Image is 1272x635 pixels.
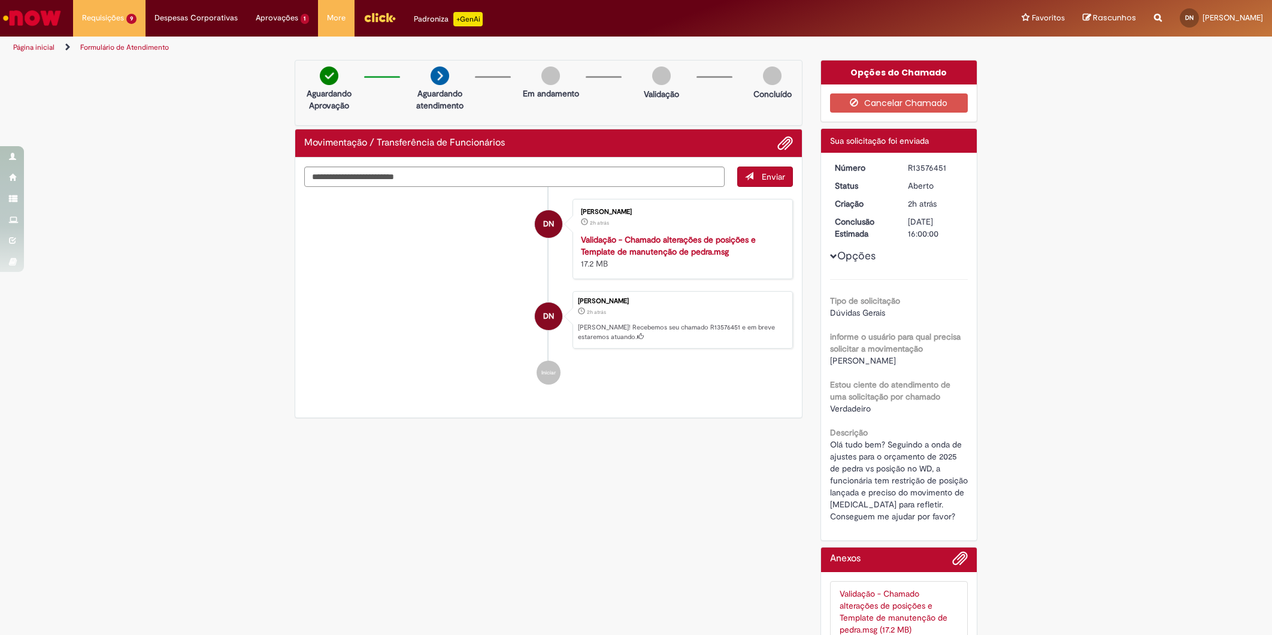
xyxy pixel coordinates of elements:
[453,12,483,26] p: +GenAi
[1032,12,1065,24] span: Favoritos
[830,439,970,522] span: Olá tudo bem? Seguindo a onda de ajustes para o orçamento de 2025 de pedra vs posição no WD, a fu...
[763,66,782,85] img: img-circle-grey.png
[908,216,964,240] div: [DATE] 16:00:00
[581,208,780,216] div: [PERSON_NAME]
[431,66,449,85] img: arrow-next.png
[411,87,469,111] p: Aguardando atendimento
[301,14,310,24] span: 1
[304,187,793,397] ul: Histórico de tíquete
[908,198,937,209] time: 29/09/2025 12:06:49
[304,167,725,187] textarea: Digite sua mensagem aqui...
[300,87,358,111] p: Aguardando Aprovação
[587,309,606,316] span: 2h atrás
[256,12,298,24] span: Aprovações
[737,167,793,187] button: Enviar
[9,37,839,59] ul: Trilhas de página
[830,355,896,366] span: [PERSON_NAME]
[762,171,785,182] span: Enviar
[578,298,786,305] div: [PERSON_NAME]
[830,307,885,318] span: Dúvidas Gerais
[753,88,792,100] p: Concluído
[541,66,560,85] img: img-circle-grey.png
[840,588,947,635] a: Validação - Chamado alterações de posições e Template de manutenção de pedra.msg (17.2 MB)
[1093,12,1136,23] span: Rascunhos
[590,219,609,226] time: 29/09/2025 12:06:45
[414,12,483,26] div: Padroniza
[908,162,964,174] div: R13576451
[830,295,900,306] b: Tipo de solicitação
[908,198,964,210] div: 29/09/2025 12:06:49
[830,554,861,564] h2: Anexos
[1083,13,1136,24] a: Rascunhos
[13,43,54,52] a: Página inicial
[908,180,964,192] div: Aberto
[535,303,562,330] div: Deise Oliveira Do Nascimento
[80,43,169,52] a: Formulário de Atendimento
[304,291,793,349] li: Deise Oliveira Do Nascimento
[1185,14,1194,22] span: DN
[581,234,780,270] div: 17.2 MB
[1203,13,1263,23] span: [PERSON_NAME]
[587,309,606,316] time: 29/09/2025 12:06:49
[543,210,554,238] span: DN
[830,403,871,414] span: Verdadeiro
[777,135,793,151] button: Adicionar anexos
[826,180,900,192] dt: Status
[590,219,609,226] span: 2h atrás
[644,88,679,100] p: Validação
[543,302,554,331] span: DN
[82,12,124,24] span: Requisições
[126,14,137,24] span: 9
[826,216,900,240] dt: Conclusão Estimada
[364,8,396,26] img: click_logo_yellow_360x200.png
[830,93,968,113] button: Cancelar Chamado
[320,66,338,85] img: check-circle-green.png
[826,198,900,210] dt: Criação
[821,61,977,84] div: Opções do Chamado
[1,6,63,30] img: ServiceNow
[327,12,346,24] span: More
[578,323,786,341] p: [PERSON_NAME]! Recebemos seu chamado R13576451 e em breve estaremos atuando.
[826,162,900,174] dt: Número
[830,379,950,402] b: Estou ciente do atendimento de uma solicitação por chamado
[523,87,579,99] p: Em andamento
[830,331,961,354] b: informe o usuário para qual precisa solicitar a movimentação
[535,210,562,238] div: Deise Oliveira Do Nascimento
[830,135,929,146] span: Sua solicitação foi enviada
[304,138,505,149] h2: Movimentação / Transferência de Funcionários Histórico de tíquete
[952,551,968,572] button: Adicionar anexos
[155,12,238,24] span: Despesas Corporativas
[908,198,937,209] span: 2h atrás
[830,427,868,438] b: Descrição
[652,66,671,85] img: img-circle-grey.png
[581,234,756,257] a: Validação - Chamado alterações de posições e Template de manutenção de pedra.msg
